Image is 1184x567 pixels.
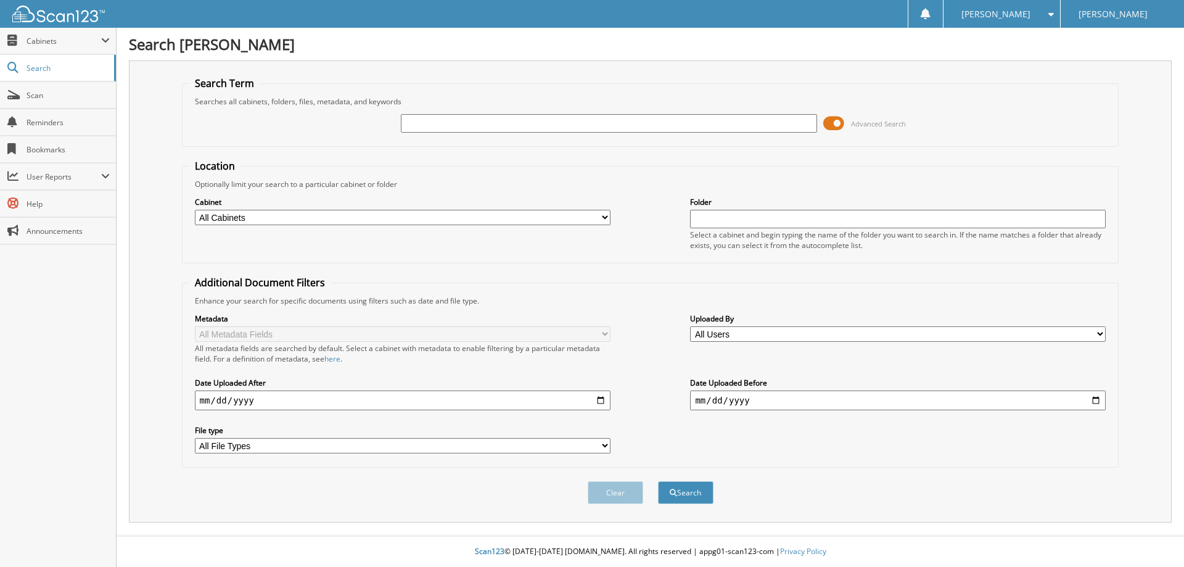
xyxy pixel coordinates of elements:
label: Cabinet [195,197,610,207]
label: Uploaded By [690,313,1106,324]
label: Date Uploaded Before [690,378,1106,388]
label: Date Uploaded After [195,378,610,388]
span: User Reports [27,172,101,182]
h1: Search [PERSON_NAME] [129,34,1172,54]
div: All metadata fields are searched by default. Select a cabinet with metadata to enable filtering b... [195,343,610,364]
legend: Location [189,159,241,173]
img: scan123-logo-white.svg [12,6,105,22]
span: Cabinets [27,36,101,46]
a: here [324,354,340,364]
legend: Additional Document Filters [189,276,331,289]
label: Folder [690,197,1106,207]
div: Searches all cabinets, folders, files, metadata, and keywords [189,96,1112,107]
span: Help [27,199,110,209]
span: Announcements [27,226,110,236]
button: Search [658,481,713,504]
input: start [195,391,610,410]
div: Enhance your search for specific documents using filters such as date and file type. [189,296,1112,306]
input: end [690,391,1106,410]
span: Scan [27,90,110,101]
button: Clear [588,481,643,504]
span: Advanced Search [851,119,906,128]
a: Privacy Policy [780,546,826,557]
label: File type [195,425,610,436]
legend: Search Term [189,77,260,90]
iframe: Chat Widget [1122,508,1184,567]
span: Scan123 [475,546,504,557]
span: Reminders [27,117,110,128]
span: [PERSON_NAME] [1079,10,1148,18]
div: Select a cabinet and begin typing the name of the folder you want to search in. If the name match... [690,230,1106,250]
span: Bookmarks [27,144,110,155]
span: [PERSON_NAME] [961,10,1030,18]
span: Search [27,63,108,73]
div: Optionally limit your search to a particular cabinet or folder [189,179,1112,189]
div: © [DATE]-[DATE] [DOMAIN_NAME]. All rights reserved | appg01-scan123-com | [117,537,1184,567]
label: Metadata [195,313,610,324]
